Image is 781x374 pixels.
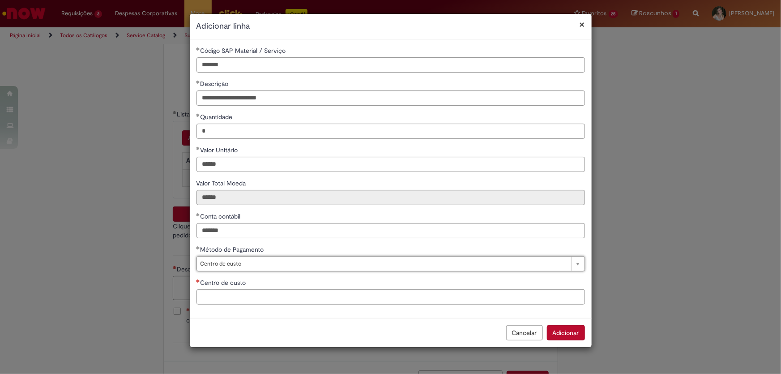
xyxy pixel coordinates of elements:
h2: Adicionar linha [196,21,585,32]
span: Somente leitura - Valor Total Moeda [196,179,248,187]
button: Cancelar [506,325,543,340]
span: Centro de custo [201,279,248,287]
input: Quantidade [196,124,585,139]
span: Obrigatório Preenchido [196,146,201,150]
span: Obrigatório Preenchido [196,47,201,51]
button: Adicionar [547,325,585,340]
span: Necessários [196,279,201,283]
span: Obrigatório Preenchido [196,80,201,84]
span: Centro de custo [201,257,567,271]
span: Obrigatório Preenchido [196,213,201,216]
span: Obrigatório Preenchido [196,113,201,117]
input: Conta contábil [196,223,585,238]
input: Código SAP Material / Serviço [196,57,585,73]
span: Método de Pagamento [201,245,266,254]
span: Conta contábil [201,212,243,220]
input: Centro de custo [196,289,585,305]
button: Fechar modal [580,20,585,29]
span: Valor Unitário [201,146,240,154]
span: Código SAP Material / Serviço [201,47,288,55]
input: Descrição [196,90,585,106]
span: Obrigatório Preenchido [196,246,201,249]
input: Valor Total Moeda [196,190,585,205]
span: Descrição [201,80,230,88]
span: Quantidade [201,113,235,121]
input: Valor Unitário [196,157,585,172]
